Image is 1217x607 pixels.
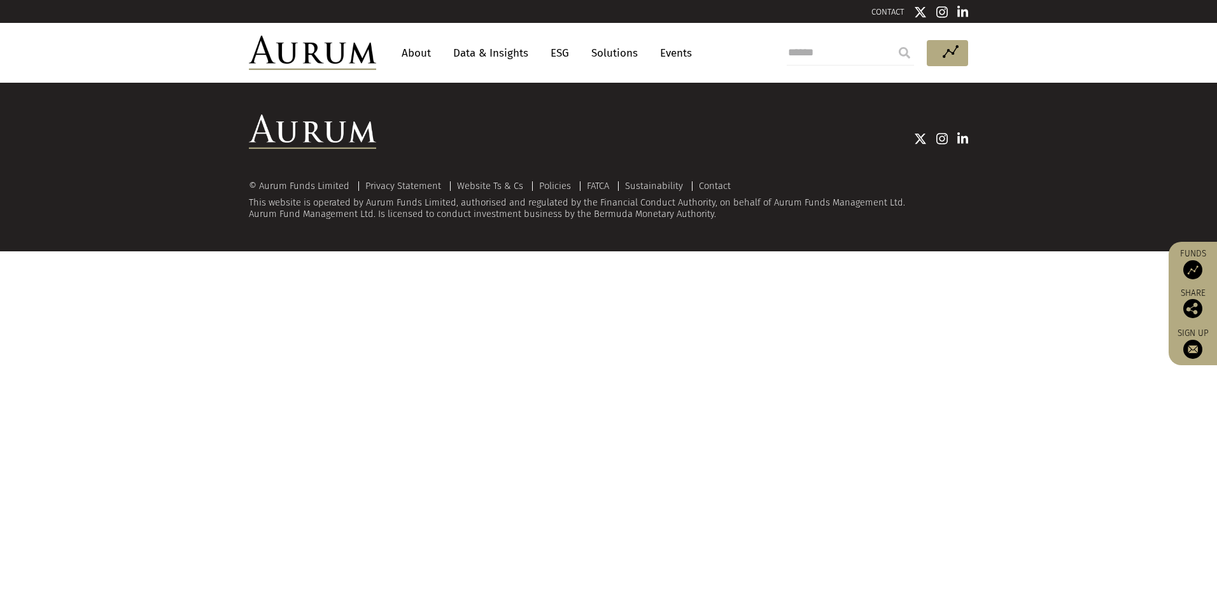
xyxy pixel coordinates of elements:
a: Sustainability [625,180,683,192]
div: © Aurum Funds Limited [249,181,356,191]
a: Policies [539,180,571,192]
a: Solutions [585,41,644,65]
img: Instagram icon [936,6,948,18]
img: Instagram icon [936,132,948,145]
img: Linkedin icon [957,132,969,145]
a: Website Ts & Cs [457,180,523,192]
a: ESG [544,41,575,65]
a: Privacy Statement [365,180,441,192]
a: Events [654,41,692,65]
a: CONTACT [871,7,904,17]
img: Aurum [249,36,376,70]
img: Twitter icon [914,6,927,18]
a: Data & Insights [447,41,535,65]
a: Contact [699,180,731,192]
a: FATCA [587,180,609,192]
img: Twitter icon [914,132,927,145]
div: This website is operated by Aurum Funds Limited, authorised and regulated by the Financial Conduc... [249,181,968,220]
a: About [395,41,437,65]
img: Aurum Logo [249,115,376,149]
a: Funds [1175,248,1211,279]
input: Submit [892,40,917,66]
img: Linkedin icon [957,6,969,18]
